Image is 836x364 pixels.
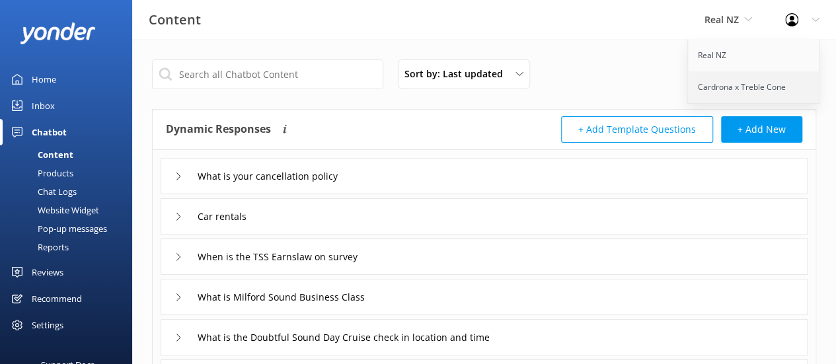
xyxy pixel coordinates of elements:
[166,116,271,143] h4: Dynamic Responses
[8,201,99,219] div: Website Widget
[8,219,107,238] div: Pop-up messages
[688,40,820,71] a: Real NZ
[32,285,82,312] div: Recommend
[8,182,132,201] a: Chat Logs
[8,145,73,164] div: Content
[688,71,820,103] a: Cardrona x Treble Cone
[32,312,63,338] div: Settings
[404,67,511,81] span: Sort by: Last updated
[8,238,69,256] div: Reports
[8,164,73,182] div: Products
[8,201,132,219] a: Website Widget
[20,22,96,44] img: yonder-white-logo.png
[32,92,55,119] div: Inbox
[8,145,132,164] a: Content
[8,182,77,201] div: Chat Logs
[32,259,63,285] div: Reviews
[152,59,383,89] input: Search all Chatbot Content
[704,13,739,26] span: Real NZ
[32,66,56,92] div: Home
[8,164,132,182] a: Products
[561,116,713,143] button: + Add Template Questions
[149,9,201,30] h3: Content
[32,119,67,145] div: Chatbot
[721,116,802,143] button: + Add New
[8,238,132,256] a: Reports
[8,219,132,238] a: Pop-up messages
